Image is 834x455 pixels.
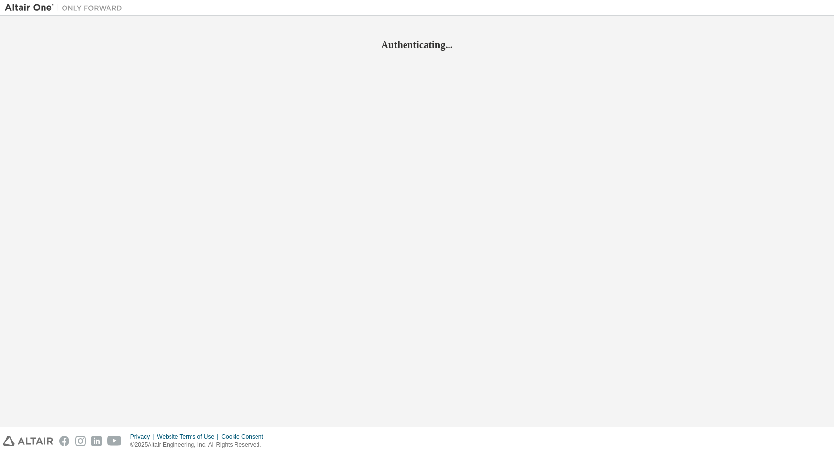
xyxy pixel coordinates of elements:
[75,436,86,446] img: instagram.svg
[5,39,829,51] h2: Authenticating...
[130,441,269,449] p: © 2025 Altair Engineering, Inc. All Rights Reserved.
[107,436,122,446] img: youtube.svg
[5,3,127,13] img: Altair One
[3,436,53,446] img: altair_logo.svg
[59,436,69,446] img: facebook.svg
[91,436,102,446] img: linkedin.svg
[130,433,157,441] div: Privacy
[157,433,221,441] div: Website Terms of Use
[221,433,269,441] div: Cookie Consent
